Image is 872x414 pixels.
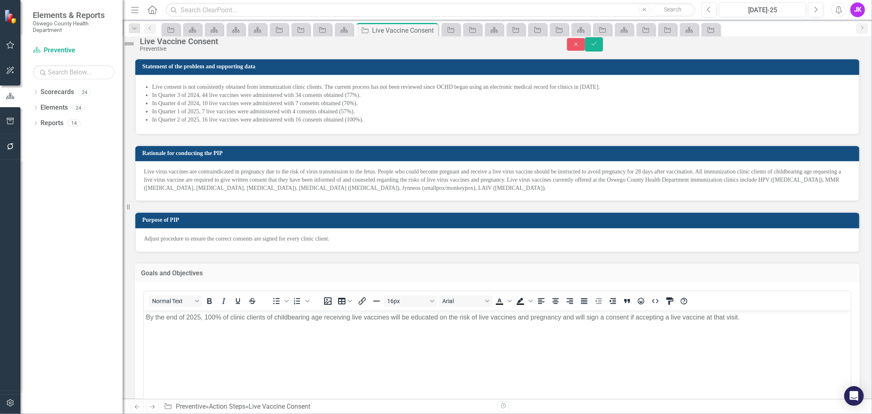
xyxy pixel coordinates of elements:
[152,91,851,99] li: In Quarter 3 of 2024, 44 live vaccines were administered with 34 consents obtained (77%).
[123,37,136,50] img: Not Defined
[209,403,245,410] a: Action Steps
[164,402,491,412] div: » »
[372,25,436,36] div: Live Vaccine Consent
[321,295,335,307] button: Insert image
[78,89,91,96] div: 24
[370,295,383,307] button: Horizontal line
[663,295,677,307] button: CSS Editor
[677,295,691,307] button: Help
[142,150,855,156] h3: Rationale for conducting the PIP
[513,295,534,307] div: Background color Black
[534,295,548,307] button: Align left
[648,295,662,307] button: HTML Editor
[142,63,855,70] h3: Statement of the problem and supporting data
[722,5,803,15] div: [DATE]-25
[245,295,259,307] button: Strikethrough
[40,88,74,97] a: Scorecards
[152,83,851,91] li: Live consent is not consistently obtained from immunization clinic clients. The current process h...
[33,10,114,20] span: Elements & Reports
[72,104,85,111] div: 24
[141,270,854,277] h3: Goals and Objectives
[33,65,114,79] input: Search Below...
[493,295,513,307] div: Text color Black
[249,403,310,410] div: Live Vaccine Consent
[606,295,620,307] button: Increase indent
[152,298,192,304] span: Normal Text
[149,295,202,307] button: Block Normal Text
[844,386,864,406] div: Open Intercom Messenger
[384,295,437,307] button: Font size 16px
[140,46,551,52] div: Preventive
[290,295,311,307] div: Numbered list
[652,4,693,16] button: Search
[577,295,591,307] button: Justify
[152,108,851,116] li: In Quarter 1 of 2025, 7 live vaccines were administered with 4 consents obtained (57%).
[439,295,492,307] button: Font Arial
[549,295,563,307] button: Align center
[634,295,648,307] button: Emojis
[67,120,81,127] div: 14
[142,217,855,223] h3: Purpose of PIP
[4,9,18,24] img: ClearPoint Strategy
[152,99,851,108] li: In Quarter 4 of 2024, 10 live vaccines were administered with 7 consents obtained (70%).
[850,2,865,17] button: JK
[152,116,851,124] li: In Quarter 2 of 2025, 16 live vaccines were administered with 16 consents obtained (100%).
[335,295,355,307] button: Table
[442,298,482,304] span: Arial
[217,295,231,307] button: Italic
[719,2,806,17] button: [DATE]-25
[620,295,634,307] button: Blockquote
[166,3,695,17] input: Search ClearPoint...
[592,295,605,307] button: Decrease indent
[664,6,681,13] span: Search
[202,295,216,307] button: Bold
[140,37,551,46] div: Live Vaccine Consent
[40,103,68,112] a: Elements
[176,403,206,410] a: Preventive
[33,20,114,34] small: Oswego County Health Department
[144,168,851,192] p: Live virus vaccines are contraindicated in pregnancy due to the risk of virus transmission to the...
[355,295,369,307] button: Insert/edit link
[231,295,245,307] button: Underline
[144,235,851,243] p: Adjust procedure to ensure the correct consents are signed for every clinic client.
[269,295,290,307] div: Bullet list
[563,295,577,307] button: Align right
[33,46,114,55] a: Preventive
[387,298,427,304] span: 16px
[40,119,63,128] a: Reports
